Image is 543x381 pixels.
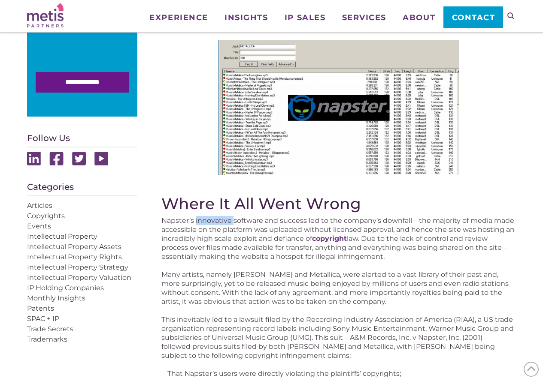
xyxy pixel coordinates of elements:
[452,14,495,21] span: Contact
[27,263,128,271] a: Intellectual Property Strategy
[149,14,208,21] span: Experience
[27,152,41,165] img: Linkedin
[27,284,104,292] a: IP Holding Companies
[27,294,85,302] a: Monthly Insights
[27,3,64,27] img: Metis Partners
[27,212,65,220] a: Copyrights
[27,201,52,210] a: Articles
[403,14,435,21] span: About
[312,234,347,243] a: copyright
[36,32,166,65] iframe: reCAPTCHA
[218,40,459,175] img: Metis Partners - The Purchase of Napster Details
[285,14,325,21] span: IP Sales
[161,270,516,306] p: Many artists, namely [PERSON_NAME] and Metallica, were alerted to a vast library of their past an...
[524,362,539,377] span: Back to Top
[342,14,386,21] span: Services
[161,216,516,261] p: Napster’s innovative software and success led to the company’s downfall – the majority of media m...
[27,222,51,230] a: Events
[167,369,516,378] li: That Napster’s users were directly violating the plaintiffs’ copyrights;
[27,232,97,240] a: Intellectual Property
[224,14,268,21] span: Insights
[27,134,137,147] h4: Follow Us
[27,335,67,343] a: Trademarks
[27,304,54,312] a: Patents
[27,253,122,261] a: Intellectual Property Rights
[49,152,64,165] img: Facebook
[27,315,59,323] a: SPAC + IP
[27,325,73,333] a: Trade Secrets
[27,243,121,251] a: Intellectual Property Assets
[72,152,86,165] img: Twitter
[443,6,503,28] a: Contact
[94,152,108,165] img: Youtube
[161,315,516,360] p: This inevitably led to a lawsuit filed by the Recording Industry Association of America (RIAA), a...
[27,183,137,196] h4: Categories
[27,273,131,282] a: Intellectual Property Valuation
[161,195,516,213] h2: Where It All Went Wrong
